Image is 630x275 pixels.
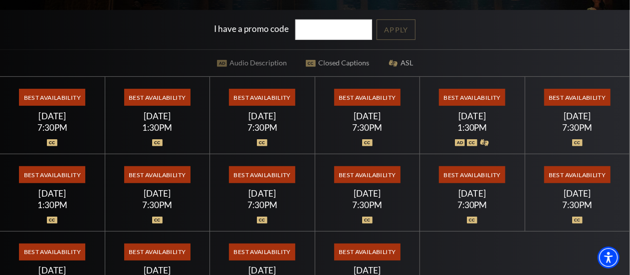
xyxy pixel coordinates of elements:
[214,23,289,34] label: I have a promo code
[152,139,163,146] img: icon_oc.svg
[19,244,85,261] span: Best Availability
[334,89,401,106] span: Best Availability
[432,111,513,121] div: [DATE]
[439,166,505,183] span: Best Availability
[124,244,191,261] span: Best Availability
[327,201,408,209] div: 7:30PM
[598,247,620,269] div: Accessibility Menu
[327,188,408,199] div: [DATE]
[47,217,57,224] img: icon_oc.svg
[12,123,93,132] div: 7:30PM
[467,217,477,224] img: icon_oc.svg
[537,123,618,132] div: 7:30PM
[117,201,198,209] div: 7:30PM
[117,188,198,199] div: [DATE]
[222,201,303,209] div: 7:30PM
[19,89,85,106] span: Best Availability
[229,244,295,261] span: Best Availability
[327,111,408,121] div: [DATE]
[222,111,303,121] div: [DATE]
[117,111,198,121] div: [DATE]
[222,123,303,132] div: 7:30PM
[439,89,505,106] span: Best Availability
[19,166,85,183] span: Best Availability
[257,139,267,146] img: icon_oc.svg
[47,139,57,146] img: icon_oc.svg
[229,89,295,106] span: Best Availability
[544,89,611,106] span: Best Availability
[327,123,408,132] div: 7:30PM
[537,201,618,209] div: 7:30PM
[222,188,303,199] div: [DATE]
[572,217,583,224] img: icon_oc.svg
[12,188,93,199] div: [DATE]
[537,111,618,121] div: [DATE]
[455,139,465,146] img: icon_ad.svg
[152,217,163,224] img: icon_oc.svg
[362,139,373,146] img: icon_oc.svg
[537,188,618,199] div: [DATE]
[12,201,93,209] div: 1:30PM
[432,123,513,132] div: 1:30PM
[229,166,295,183] span: Best Availability
[257,217,267,224] img: icon_oc.svg
[12,111,93,121] div: [DATE]
[117,123,198,132] div: 1:30PM
[467,139,477,146] img: icon_oc.svg
[572,139,583,146] img: icon_oc.svg
[479,139,490,146] img: icon_asla.svg
[124,166,191,183] span: Best Availability
[432,188,513,199] div: [DATE]
[432,201,513,209] div: 7:30PM
[124,89,191,106] span: Best Availability
[544,166,611,183] span: Best Availability
[334,166,401,183] span: Best Availability
[334,244,401,261] span: Best Availability
[362,217,373,224] img: icon_oc.svg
